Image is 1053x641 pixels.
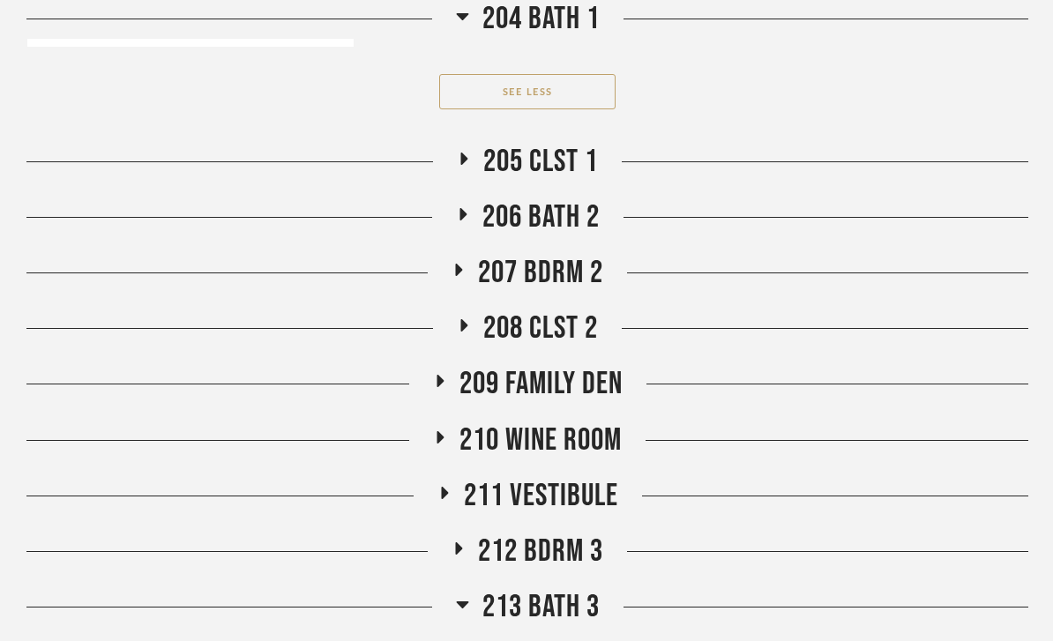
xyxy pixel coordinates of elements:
[478,533,603,570] span: 212 BDRM 3
[464,477,618,515] span: 211 VESTIBULE
[459,421,622,459] span: 210 Wine Room
[482,198,600,236] span: 206 Bath 2
[482,588,600,626] span: 213 Bath 3
[483,143,598,181] span: 205 CLST 1
[483,309,598,347] span: 208 CLST 2
[459,365,623,403] span: 209 Family Den
[439,74,616,109] button: See Less
[478,254,603,292] span: 207 Bdrm 2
